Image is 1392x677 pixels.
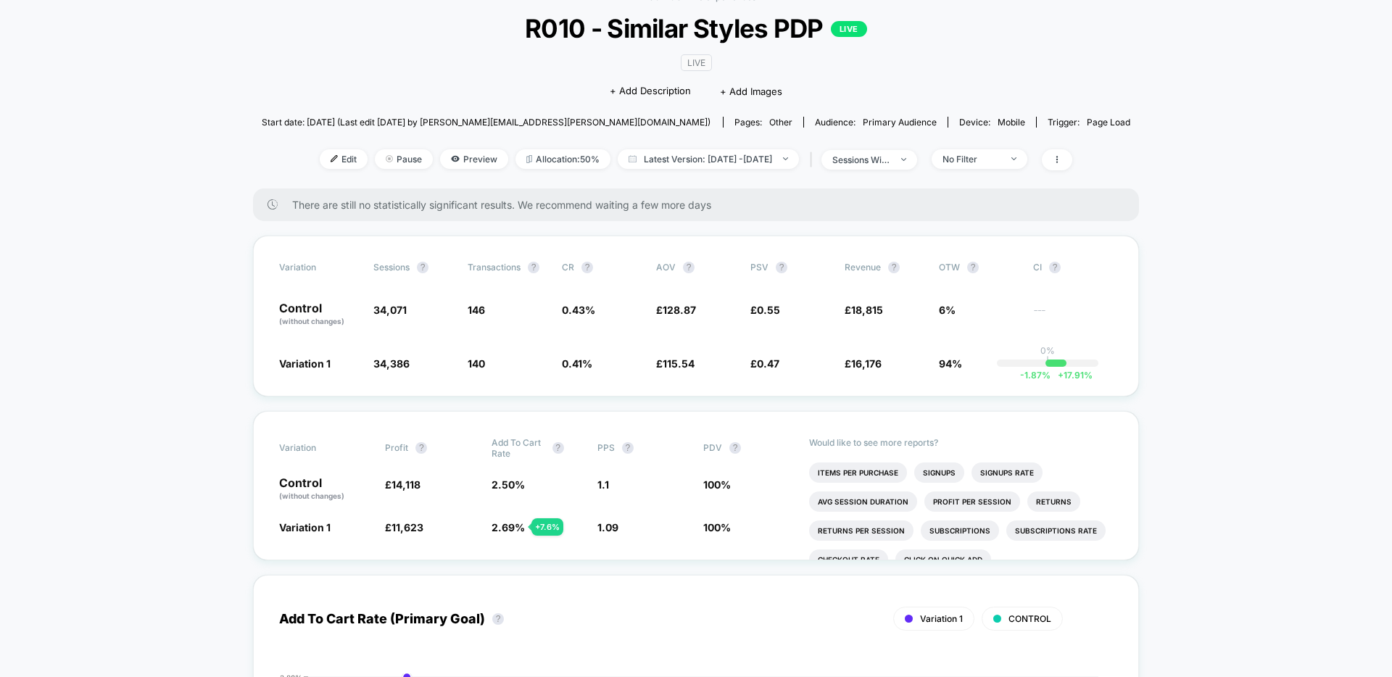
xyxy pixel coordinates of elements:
span: 0.43 % [562,304,595,316]
span: Page Load [1087,117,1130,128]
span: Allocation: 50% [515,149,610,169]
span: There are still no statistically significant results. We recommend waiting a few more days [292,199,1110,211]
button: ? [528,262,539,273]
p: Would like to see more reports? [809,437,1113,448]
li: Signups Rate [971,462,1043,483]
span: £ [656,357,695,370]
span: 1.1 [597,478,609,491]
span: other [769,117,792,128]
li: Returns Per Session [809,520,913,541]
button: ? [683,262,695,273]
span: Pause [375,149,433,169]
button: ? [492,613,504,625]
span: £ [750,304,780,316]
span: 94% [939,357,962,370]
li: Items Per Purchase [809,462,907,483]
div: Pages: [734,117,792,128]
img: end [1011,157,1016,160]
span: 115.54 [663,357,695,370]
span: 0.41 % [562,357,592,370]
span: 2.69 % [492,521,525,533]
span: Profit [385,442,408,453]
span: CONTROL [1008,613,1051,624]
span: 16,176 [851,357,882,370]
img: edit [331,155,338,162]
span: Revenue [845,262,881,273]
span: 0.47 [757,357,779,370]
img: calendar [629,155,637,162]
span: --- [1033,306,1113,327]
span: Start date: [DATE] (Last edit [DATE] by [PERSON_NAME][EMAIL_ADDRESS][PERSON_NAME][DOMAIN_NAME]) [262,117,710,128]
span: £ [845,304,883,316]
button: ? [967,262,979,273]
span: 11,623 [391,521,423,533]
span: £ [385,521,423,533]
span: PDV [703,442,722,453]
li: Subscriptions [921,520,999,541]
img: end [386,155,393,162]
span: Variation [279,262,359,273]
span: 100 % [703,478,731,491]
span: £ [845,357,882,370]
button: ? [415,442,427,454]
p: Control [279,477,370,502]
img: end [901,158,906,161]
p: Control [279,302,359,327]
span: + Add Images [720,86,782,97]
span: R010 - Similar Styles PDP [305,13,1087,43]
button: ? [888,262,900,273]
button: ? [729,442,741,454]
span: mobile [998,117,1025,128]
li: Click On Quick Add [895,549,991,570]
li: Profit Per Session [924,491,1020,512]
span: £ [750,357,779,370]
span: 100 % [703,521,731,533]
div: No Filter [942,154,1000,165]
img: end [783,157,788,160]
button: ? [581,262,593,273]
div: Trigger: [1048,117,1130,128]
span: 128.87 [663,304,696,316]
span: Latest Version: [DATE] - [DATE] [618,149,799,169]
button: ? [552,442,564,454]
li: Avg Session Duration [809,491,917,512]
button: ? [1049,262,1061,273]
button: ? [622,442,634,454]
p: | [1046,356,1049,367]
span: 1.09 [597,521,618,533]
span: Device: [948,117,1036,128]
span: 140 [468,357,485,370]
span: OTW [939,262,1019,273]
span: Transactions [468,262,521,273]
span: 0.55 [757,304,780,316]
img: rebalance [526,155,532,163]
span: 14,118 [391,478,420,491]
span: CR [562,262,574,273]
li: Signups [914,462,964,483]
span: Primary Audience [863,117,937,128]
span: 146 [468,304,485,316]
span: 34,386 [373,357,410,370]
div: Audience: [815,117,937,128]
li: Subscriptions Rate [1006,520,1106,541]
span: 18,815 [851,304,883,316]
span: Add To Cart Rate [492,437,545,459]
span: 6% [939,304,956,316]
span: PSV [750,262,768,273]
span: -1.87 % [1020,370,1051,381]
span: AOV [656,262,676,273]
span: Variation 1 [279,521,331,533]
span: 17.91 % [1051,370,1093,381]
div: sessions with impression [832,154,890,165]
span: Preview [440,149,508,169]
span: 34,071 [373,304,407,316]
button: ? [776,262,787,273]
span: £ [385,478,420,491]
li: Checkout Rate [809,549,888,570]
span: CI [1033,262,1113,273]
span: (without changes) [279,491,344,500]
span: + [1058,370,1064,381]
span: PPS [597,442,615,453]
span: Variation 1 [279,357,331,370]
span: Variation [279,437,359,459]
